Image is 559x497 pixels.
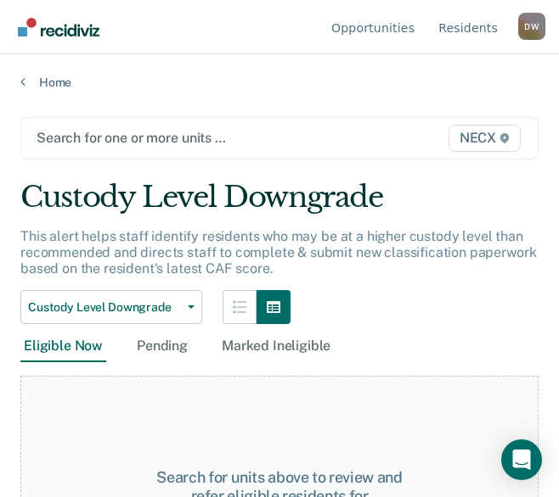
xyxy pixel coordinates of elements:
div: Custody Level Downgrade [20,180,539,228]
span: Custody Level Downgrade [28,300,181,315]
div: D W [518,13,545,40]
div: Open Intercom Messenger [501,439,542,480]
button: Profile dropdown button [518,13,545,40]
div: Eligible Now [20,331,106,362]
p: This alert helps staff identify residents who may be at a higher custody level than recommended a... [20,228,536,276]
div: Marked Ineligible [218,331,334,362]
a: Home [20,75,539,90]
img: Recidiviz [18,18,99,36]
button: Custody Level Downgrade [20,290,202,324]
div: Pending [133,331,191,362]
span: NECX [449,125,521,152]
